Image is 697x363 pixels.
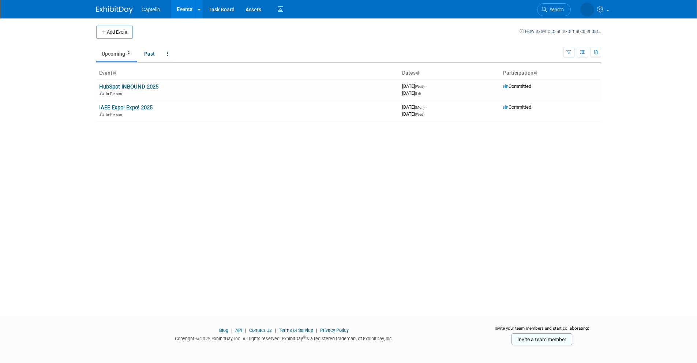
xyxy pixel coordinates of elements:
[402,90,421,96] span: [DATE]
[520,29,601,34] a: How to sync to an external calendar...
[106,112,124,117] span: In-Person
[99,104,153,111] a: IAEE Expo! Expo! 2025
[503,83,531,89] span: Committed
[229,328,234,333] span: |
[235,328,242,333] a: API
[402,104,427,110] span: [DATE]
[96,47,137,61] a: Upcoming2
[547,7,564,12] span: Search
[399,67,500,79] th: Dates
[96,67,399,79] th: Event
[273,328,278,333] span: |
[125,50,132,56] span: 2
[580,3,594,16] img: Mackenzie Hood
[402,83,427,89] span: [DATE]
[503,104,531,110] span: Committed
[415,112,424,116] span: (Wed)
[96,26,133,39] button: Add Event
[416,70,419,76] a: Sort by Start Date
[139,47,160,61] a: Past
[533,70,537,76] a: Sort by Participation Type
[426,104,427,110] span: -
[537,3,571,16] a: Search
[219,328,228,333] a: Blog
[249,328,272,333] a: Contact Us
[415,85,424,89] span: (Wed)
[426,83,427,89] span: -
[100,91,104,95] img: In-Person Event
[99,83,158,90] a: HubSpot INBOUND 2025
[112,70,116,76] a: Sort by Event Name
[511,333,572,345] a: Invite a team member
[303,335,306,339] sup: ®
[96,334,472,342] div: Copyright © 2025 ExhibitDay, Inc. All rights reserved. ExhibitDay is a registered trademark of Ex...
[500,67,601,79] th: Participation
[415,105,424,109] span: (Mon)
[96,6,133,14] img: ExhibitDay
[314,328,319,333] span: |
[100,112,104,116] img: In-Person Event
[402,111,424,117] span: [DATE]
[106,91,124,96] span: In-Person
[483,325,601,336] div: Invite your team members and start collaborating:
[243,328,248,333] span: |
[142,7,160,12] span: Captello
[279,328,313,333] a: Terms of Service
[415,91,421,96] span: (Fri)
[320,328,349,333] a: Privacy Policy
